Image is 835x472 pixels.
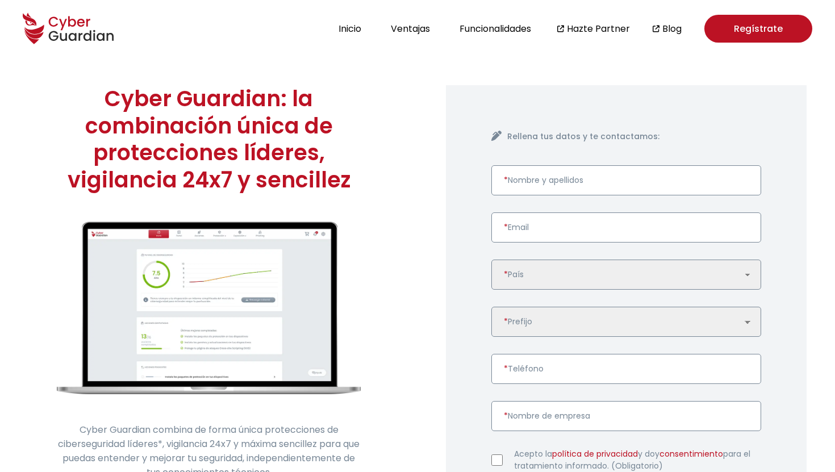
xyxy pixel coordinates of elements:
[704,15,812,43] a: Regístrate
[659,448,723,460] a: consentimiento
[491,354,761,384] input: Introduce un número de teléfono válido.
[507,131,761,143] h4: Rellena tus datos y te contactamos:
[514,448,761,472] label: Acepto la y doy para el tratamiento informado. (Obligatorio)
[662,22,682,36] a: Blog
[387,21,433,36] button: Ventajas
[567,22,630,36] a: Hazte Partner
[552,448,638,460] a: política de privacidad
[456,21,535,36] button: Funcionalidades
[57,85,361,193] h1: Cyber Guardian: la combinación única de protecciones líderes, vigilancia 24x7 y sencillez
[335,21,365,36] button: Inicio
[57,222,361,394] img: cyberguardian-home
